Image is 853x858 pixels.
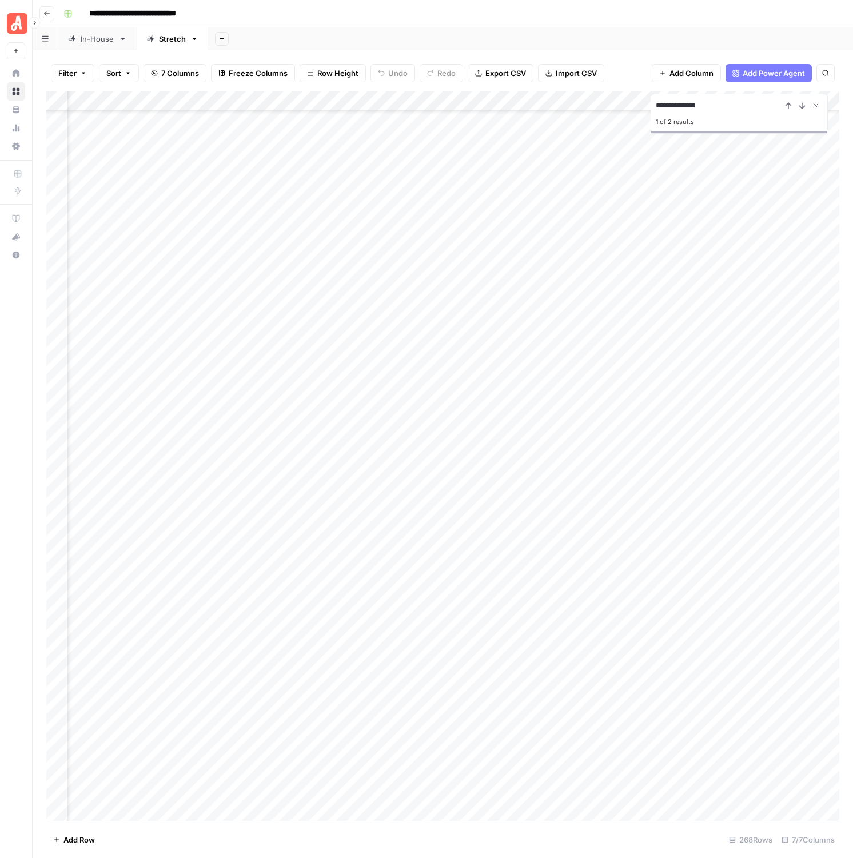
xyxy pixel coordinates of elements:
[300,64,366,82] button: Row Height
[137,27,208,50] a: Stretch
[99,64,139,82] button: Sort
[652,64,721,82] button: Add Column
[58,67,77,79] span: Filter
[724,831,777,849] div: 268 Rows
[51,64,94,82] button: Filter
[468,64,533,82] button: Export CSV
[229,67,288,79] span: Freeze Columns
[7,228,25,246] button: What's new?
[669,67,714,79] span: Add Column
[726,64,812,82] button: Add Power Agent
[46,831,102,849] button: Add Row
[782,99,795,113] button: Previous Result
[795,99,809,113] button: Next Result
[7,228,25,245] div: What's new?
[7,13,27,34] img: Angi Logo
[7,119,25,137] a: Usage
[370,64,415,82] button: Undo
[437,67,456,79] span: Redo
[538,64,604,82] button: Import CSV
[81,33,114,45] div: In-House
[7,137,25,155] a: Settings
[161,67,199,79] span: 7 Columns
[485,67,526,79] span: Export CSV
[7,64,25,82] a: Home
[556,67,597,79] span: Import CSV
[420,64,463,82] button: Redo
[159,33,186,45] div: Stretch
[58,27,137,50] a: In-House
[7,82,25,101] a: Browse
[144,64,206,82] button: 7 Columns
[7,209,25,228] a: AirOps Academy
[777,831,839,849] div: 7/7 Columns
[7,9,25,38] button: Workspace: Angi
[63,834,95,845] span: Add Row
[7,246,25,264] button: Help + Support
[317,67,358,79] span: Row Height
[106,67,121,79] span: Sort
[211,64,295,82] button: Freeze Columns
[743,67,805,79] span: Add Power Agent
[656,115,823,129] div: 1 of 2 results
[7,101,25,119] a: Your Data
[388,67,408,79] span: Undo
[809,99,823,113] button: Close Search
